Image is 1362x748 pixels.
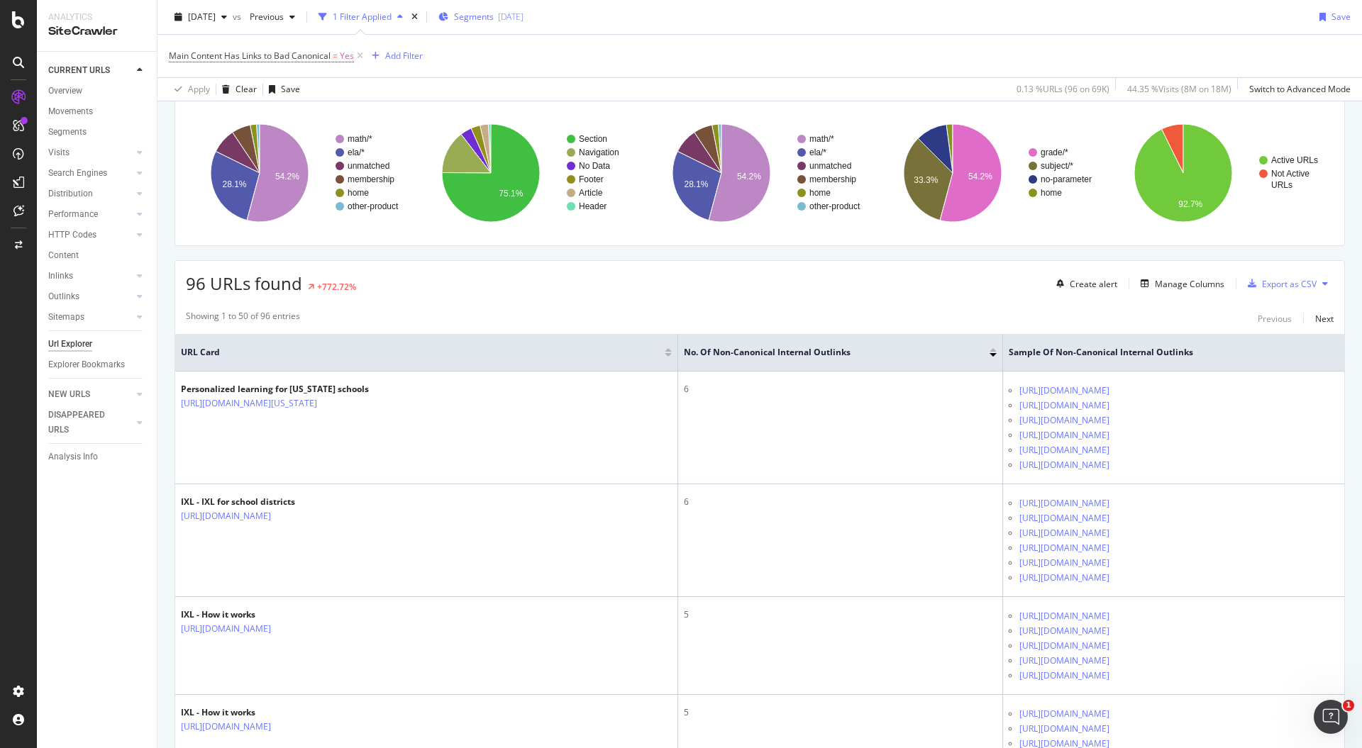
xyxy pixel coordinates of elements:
span: 1 [1343,700,1354,711]
text: unmatched [809,161,851,171]
div: Movements [48,104,93,119]
a: [URL][DOMAIN_NAME] [181,622,271,636]
span: 96 URLs found [186,272,302,295]
button: Previous [1258,310,1292,327]
text: home [348,188,369,198]
div: DISAPPEARED URLS [48,408,120,437]
text: 28.1% [685,179,709,189]
div: Outlinks [48,289,79,304]
a: Visits [48,145,133,160]
a: Movements [48,104,147,119]
text: 54.2% [968,172,992,182]
a: [URL][DOMAIN_NAME] [1019,624,1109,638]
text: other-product [348,201,399,211]
div: Switch to Advanced Mode [1249,83,1351,95]
div: HTTP Codes [48,228,96,242]
div: IXL - How it works [181,608,333,621]
span: = [333,50,338,62]
div: Clear [236,83,257,95]
div: Segments [48,125,87,140]
span: URL Card [181,346,661,359]
text: other-product [809,201,860,211]
svg: A chart. [648,111,872,235]
text: Not Active [1271,169,1310,179]
a: [URL][DOMAIN_NAME] [181,509,271,523]
svg: A chart. [879,111,1103,235]
text: home [1041,188,1062,198]
div: Save [281,83,300,95]
a: [URL][DOMAIN_NAME] [1019,541,1109,555]
div: Add Filter [385,50,423,62]
div: Previous [1258,313,1292,325]
a: [URL][DOMAIN_NAME] [1019,556,1109,570]
div: IXL - How it works [181,706,333,719]
a: Sitemaps [48,310,133,325]
a: Url Explorer [48,337,147,352]
text: membership [348,174,394,184]
div: +772.72% [317,281,356,293]
button: Next [1315,310,1334,327]
button: [DATE] [169,6,233,28]
text: 92.7% [1179,199,1203,209]
a: [URL][DOMAIN_NAME] [1019,496,1109,510]
div: Performance [48,207,98,222]
text: 28.1% [222,179,246,189]
a: [URL][DOMAIN_NAME] [1019,571,1109,585]
a: [URL][DOMAIN_NAME] [1019,443,1109,457]
div: times [409,10,421,24]
div: Analysis Info [48,450,98,464]
a: Segments [48,125,147,140]
a: Explorer Bookmarks [48,357,147,372]
button: Previous [244,6,301,28]
div: 44.35 % Visits ( 8M on 18M ) [1127,83,1231,95]
button: Export as CSV [1242,272,1317,295]
span: Segments [454,11,494,23]
text: Section [579,134,607,144]
a: Outlinks [48,289,133,304]
button: Apply [169,78,210,101]
div: Explorer Bookmarks [48,357,125,372]
div: Inlinks [48,269,73,284]
a: DISAPPEARED URLS [48,408,133,437]
a: Search Engines [48,166,133,181]
a: NEW URLS [48,387,133,402]
div: 1 Filter Applied [333,11,392,23]
div: 6 [684,496,997,508]
button: Segments[DATE] [433,6,529,28]
div: Distribution [48,186,93,201]
div: Personalized learning for [US_STATE] schools [181,383,379,396]
svg: A chart. [417,111,641,235]
text: ela/* [348,147,365,157]
a: [URL][DOMAIN_NAME] [1019,654,1109,668]
div: Url Explorer [48,337,92,352]
a: Overview [48,84,147,99]
div: Overview [48,84,82,99]
div: CURRENT URLS [48,63,110,78]
div: Showing 1 to 50 of 96 entries [186,310,300,327]
a: Performance [48,207,133,222]
a: [URL][DOMAIN_NAME] [1019,669,1109,683]
div: Save [1331,11,1351,23]
text: ela/* [809,147,826,157]
text: 54.2% [737,172,761,182]
div: Content [48,248,79,263]
button: Create alert [1051,272,1117,295]
a: [URL][DOMAIN_NAME] [1019,707,1109,721]
text: 75.1% [499,189,523,199]
span: Yes [340,46,354,66]
text: Footer [579,174,604,184]
button: Clear [216,78,257,101]
a: [URL][DOMAIN_NAME] [1019,458,1109,472]
a: HTTP Codes [48,228,133,242]
text: unmatched [348,161,389,171]
button: Switch to Advanced Mode [1244,78,1351,101]
text: No Data [579,161,610,171]
span: Previous [244,11,284,23]
text: Active URLs [1271,155,1318,165]
a: Inlinks [48,269,133,284]
span: Sample of Non-Canonical Internal Outlinks [1009,346,1317,359]
a: [URL][DOMAIN_NAME] [1019,526,1109,540]
button: Save [1314,6,1351,28]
